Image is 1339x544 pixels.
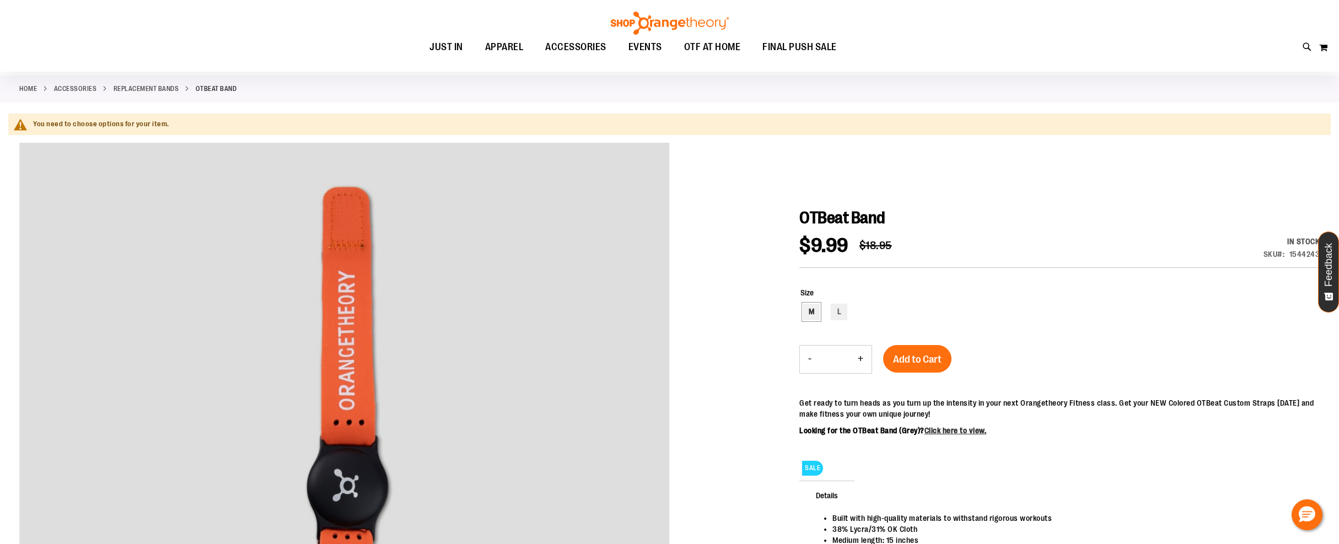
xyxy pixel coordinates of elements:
span: ACCESSORIES [545,35,606,60]
span: EVENTS [628,35,662,60]
a: EVENTS [617,35,673,60]
span: Add to Cart [893,353,942,365]
strong: SKU [1263,250,1285,258]
strong: OTBeat Band [196,84,237,94]
span: APPAREL [485,35,524,60]
div: Availability [1263,236,1320,247]
div: You need to choose options for your item. [33,119,1322,130]
div: 1544243 [1289,249,1320,260]
li: Built with high-quality materials to withstand rigorous workouts [832,513,1309,524]
img: Shop Orangetheory [609,12,730,35]
span: JUST IN [429,35,463,60]
a: Click here to view. [924,426,987,435]
span: Size [800,288,814,297]
button: Feedback - Show survey [1318,231,1339,313]
b: Looking for the OTBeat Band (Grey)? [799,426,986,435]
a: OTF AT HOME [673,35,752,60]
a: ACCESSORIES [54,84,97,94]
button: Increase product quantity [849,346,872,373]
a: Home [19,84,37,94]
a: Replacement Bands [114,84,179,94]
li: 38% Lycra/31% OK Cloth [832,524,1309,535]
div: M [803,304,820,320]
span: SALE [802,461,823,476]
span: Details [799,481,854,509]
a: JUST IN [418,35,474,60]
div: L [831,304,847,320]
input: Product quantity [820,346,849,373]
span: OTBeat Band [799,208,885,227]
a: ACCESSORIES [534,35,617,60]
span: FINAL PUSH SALE [762,35,837,60]
span: Feedback [1324,243,1334,287]
a: FINAL PUSH SALE [751,35,848,60]
button: Add to Cart [883,345,951,373]
span: $18.95 [859,239,892,252]
p: Get ready to turn heads as you turn up the intensity in your next Orangetheory Fitness class. Get... [799,397,1320,419]
span: $9.99 [799,234,848,257]
button: Decrease product quantity [800,346,820,373]
span: OTF AT HOME [684,35,741,60]
a: APPAREL [474,35,535,60]
div: In stock [1263,236,1320,247]
button: Hello, have a question? Let’s chat. [1292,499,1322,530]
